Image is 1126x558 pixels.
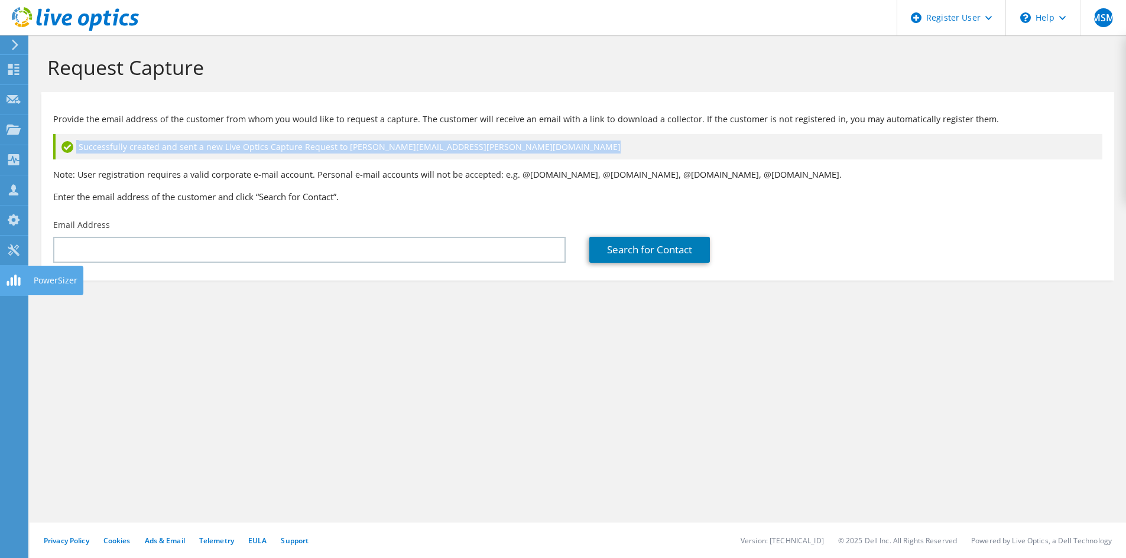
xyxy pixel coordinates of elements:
[28,266,83,295] div: PowerSizer
[281,536,309,546] a: Support
[53,190,1102,203] h3: Enter the email address of the customer and click “Search for Contact”.
[47,55,1102,80] h1: Request Capture
[103,536,131,546] a: Cookies
[1020,12,1031,23] svg: \n
[53,219,110,231] label: Email Address
[53,113,1102,126] p: Provide the email address of the customer from whom you would like to request a capture. The cust...
[1094,8,1113,27] span: MSM
[145,536,185,546] a: Ads & Email
[44,536,89,546] a: Privacy Policy
[741,536,824,546] li: Version: [TECHNICAL_ID]
[248,536,267,546] a: EULA
[79,141,621,154] span: Successfully created and sent a new Live Optics Capture Request to [PERSON_NAME][EMAIL_ADDRESS][P...
[199,536,234,546] a: Telemetry
[53,168,1102,181] p: Note: User registration requires a valid corporate e-mail account. Personal e-mail accounts will ...
[838,536,957,546] li: © 2025 Dell Inc. All Rights Reserved
[589,237,710,263] a: Search for Contact
[971,536,1112,546] li: Powered by Live Optics, a Dell Technology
